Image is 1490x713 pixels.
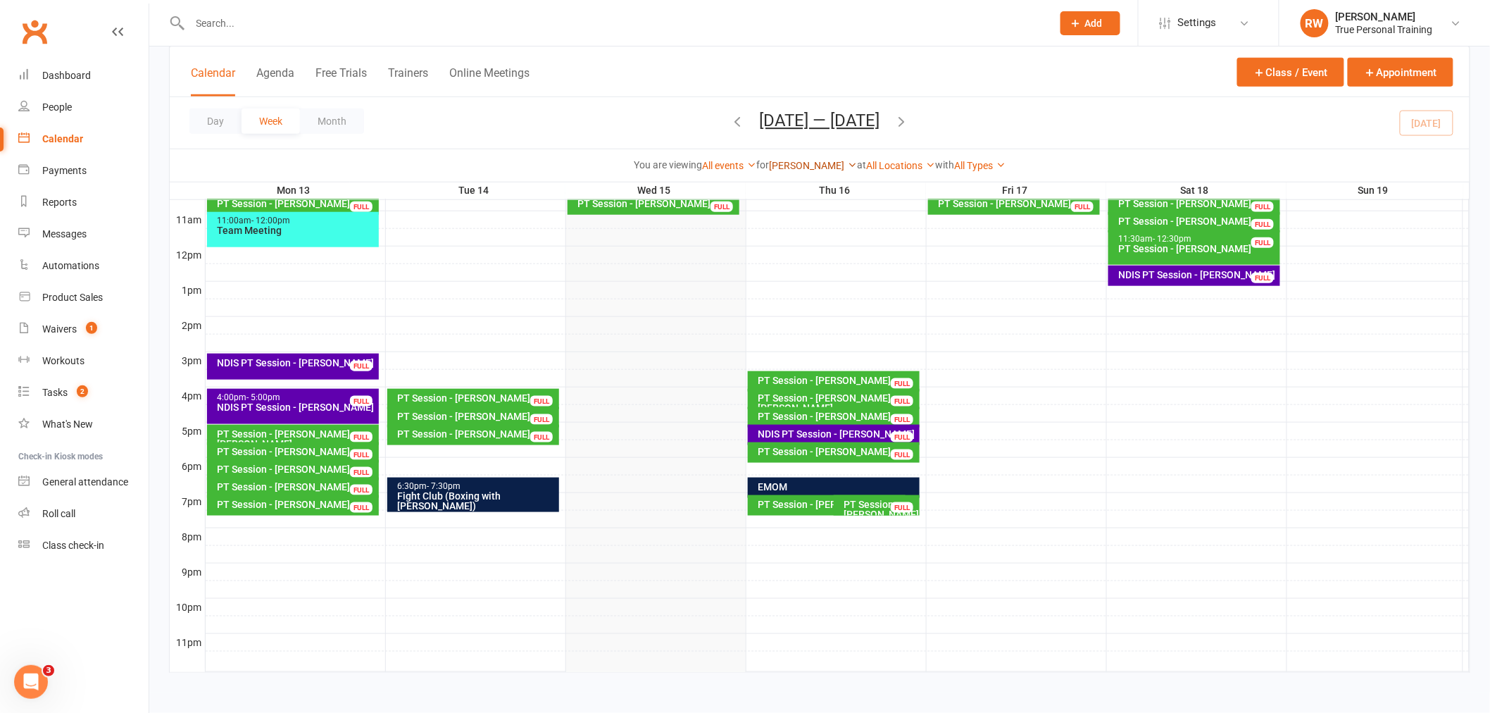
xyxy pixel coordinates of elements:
[758,429,918,439] div: NDIS PT Session - [PERSON_NAME]
[217,225,377,235] div: Team Meeting
[18,92,149,123] a: People
[42,418,93,430] div: What's New
[18,155,149,187] a: Payments
[756,159,769,170] strong: for
[1301,9,1329,37] div: RW
[170,457,205,475] th: 6pm
[18,123,149,155] a: Calendar
[938,199,1098,209] div: PT Session - [PERSON_NAME]
[634,159,702,170] strong: You are viewing
[191,66,235,97] button: Calendar
[1060,11,1120,35] button: Add
[758,411,918,421] div: PT Session - [PERSON_NAME]
[758,376,918,385] div: PT Session - [PERSON_NAME]
[769,160,857,171] a: [PERSON_NAME]
[315,66,367,97] button: Free Trials
[256,66,294,97] button: Agenda
[170,528,205,545] th: 8pm
[350,396,372,407] div: FULL
[866,160,935,171] a: All Locations
[18,218,149,250] a: Messages
[926,182,1106,199] th: Fri 17
[891,502,913,513] div: FULL
[758,393,918,413] div: PT Session - [PERSON_NAME], [PERSON_NAME]
[205,182,385,199] th: Mon 13
[186,13,1042,33] input: Search...
[1106,182,1286,199] th: Sat 18
[350,467,372,478] div: FULL
[350,485,372,495] div: FULL
[350,201,372,212] div: FULL
[217,447,377,457] div: PT Session - [PERSON_NAME]
[217,358,377,368] div: NDIS PT Session - [PERSON_NAME]
[1348,58,1453,87] button: Appointment
[42,165,87,176] div: Payments
[18,314,149,345] a: Waivers 1
[857,159,866,170] strong: at
[18,282,149,314] a: Product Sales
[530,432,553,442] div: FULL
[1251,201,1274,212] div: FULL
[18,466,149,498] a: General attendance kiosk mode
[170,281,205,299] th: 1pm
[18,250,149,282] a: Automations
[42,292,103,303] div: Product Sales
[350,361,372,371] div: FULL
[397,491,557,511] div: Fight Club (Boxing with [PERSON_NAME])
[42,387,68,398] div: Tasks
[449,66,530,97] button: Online Meetings
[170,422,205,440] th: 5pm
[42,355,84,366] div: Workouts
[891,378,913,389] div: FULL
[758,500,903,509] div: PT Session - [PERSON_NAME]
[397,482,557,491] div: 6:30pm
[170,563,205,581] th: 9pm
[14,665,48,699] iframe: Intercom live chat
[42,508,75,519] div: Roll call
[844,500,917,519] div: PT Session - [PERSON_NAME]
[42,260,99,271] div: Automations
[758,447,918,457] div: PT Session - [PERSON_NAME]
[42,133,83,144] div: Calendar
[170,598,205,616] th: 10pm
[746,182,926,199] th: Thu 16
[385,182,565,199] th: Tue 14
[42,476,128,488] div: General attendance
[217,482,377,492] div: PT Session - [PERSON_NAME]
[350,502,372,513] div: FULL
[43,665,54,676] span: 3
[42,540,104,551] div: Class check-in
[350,449,372,460] div: FULL
[1178,7,1217,39] span: Settings
[1251,273,1274,283] div: FULL
[217,464,377,474] div: PT Session - [PERSON_NAME]
[170,352,205,369] th: 3pm
[1336,23,1433,36] div: True Personal Training
[18,377,149,409] a: Tasks 2
[1251,219,1274,230] div: FULL
[1118,244,1278,254] div: PT Session - [PERSON_NAME]
[1071,201,1094,212] div: FULL
[565,182,746,199] th: Wed 15
[217,429,377,449] div: PT Session - [PERSON_NAME], [PERSON_NAME]
[1085,18,1103,29] span: Add
[42,70,91,81] div: Dashboard
[18,60,149,92] a: Dashboard
[891,432,913,442] div: FULL
[189,108,242,134] button: Day
[18,530,149,562] a: Class kiosk mode
[217,199,377,209] div: PT Session - [PERSON_NAME]
[42,228,87,240] div: Messages
[760,111,880,130] button: [DATE] — [DATE]
[170,387,205,404] th: 4pm
[1251,237,1274,248] div: FULL
[530,414,553,425] div: FULL
[388,66,428,97] button: Trainers
[1118,216,1278,226] div: PT Session - [PERSON_NAME]
[577,199,737,209] div: PT Session - [PERSON_NAME]
[397,429,557,439] div: PT Session - [PERSON_NAME]
[18,498,149,530] a: Roll call
[252,216,291,225] span: - 12:00pm
[350,432,372,442] div: FULL
[1118,270,1278,280] div: NDIS PT Session - [PERSON_NAME]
